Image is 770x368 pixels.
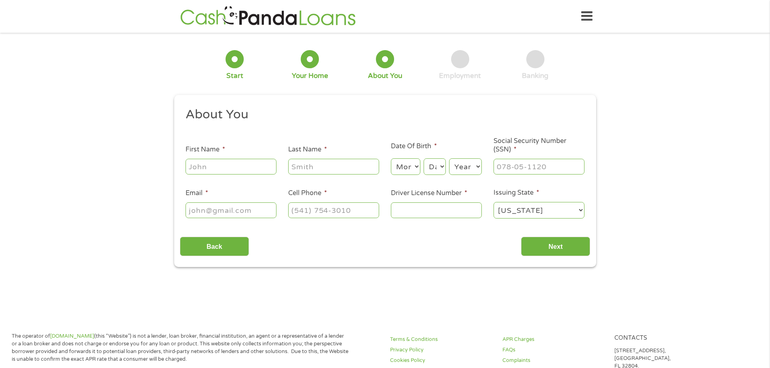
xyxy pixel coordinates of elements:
[614,334,717,342] h4: Contacts
[502,346,605,354] a: FAQs
[50,333,94,339] a: [DOMAIN_NAME]
[494,189,539,197] label: Issuing State
[391,142,437,151] label: Date Of Birth
[502,336,605,343] a: APR Charges
[502,357,605,364] a: Complaints
[178,5,358,28] img: GetLoanNow Logo
[180,237,249,257] input: Back
[521,237,590,257] input: Next
[368,71,402,80] div: About You
[186,189,208,198] label: Email
[390,357,493,364] a: Cookies Policy
[292,71,328,80] div: Your Home
[186,202,276,218] input: john@gmail.com
[288,202,379,218] input: (541) 754-3010
[390,346,493,354] a: Privacy Policy
[522,71,548,80] div: Banking
[439,71,481,80] div: Employment
[288,145,327,154] label: Last Name
[288,159,379,174] input: Smith
[186,159,276,174] input: John
[12,332,349,363] p: The operator of (this “Website”) is not a lender, loan broker, financial institution, an agent or...
[390,336,493,343] a: Terms & Conditions
[391,189,467,198] label: Driver License Number
[186,107,578,123] h2: About You
[186,145,225,154] label: First Name
[494,159,584,174] input: 078-05-1120
[494,137,584,154] label: Social Security Number (SSN)
[288,189,327,198] label: Cell Phone
[226,71,243,80] div: Start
